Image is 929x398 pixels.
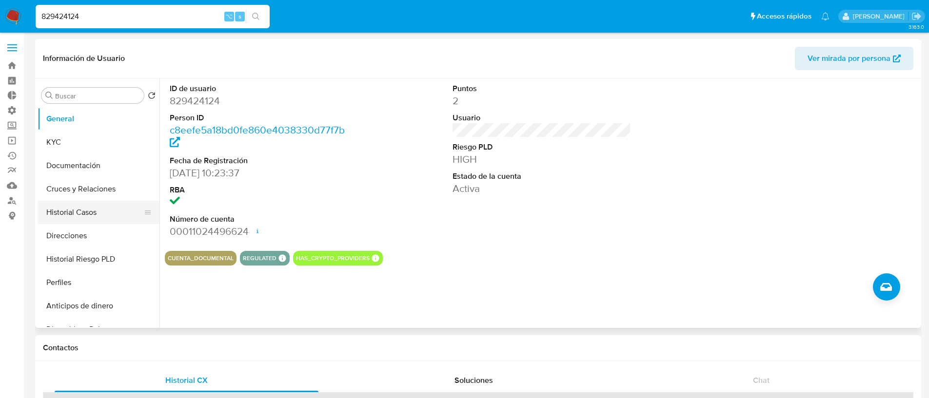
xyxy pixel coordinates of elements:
dt: Usuario [453,113,632,123]
dt: Fecha de Registración [170,155,349,166]
dt: Puntos [453,83,632,94]
button: Direcciones [38,224,159,247]
dt: Person ID [170,113,349,123]
button: Perfiles [38,271,159,294]
dd: Activa [453,182,632,195]
dt: Estado de la cuenta [453,171,632,182]
span: Accesos rápidos [757,11,811,21]
dd: [DATE] 10:23:37 [170,166,349,180]
input: Buscar usuario o caso... [36,10,270,23]
dd: 829424124 [170,94,349,108]
a: Salir [911,11,922,21]
button: Anticipos de dinero [38,294,159,318]
dd: 2 [453,94,632,108]
button: Buscar [45,92,53,99]
a: Notificaciones [821,12,830,20]
button: search-icon [246,10,266,23]
span: ⌥ [225,12,233,21]
button: KYC [38,131,159,154]
dt: Número de cuenta [170,214,349,225]
button: Documentación [38,154,159,177]
span: Historial CX [165,375,208,386]
span: Soluciones [455,375,493,386]
button: Dispositivos Point [38,318,159,341]
a: c8eefe5a18bd0fe860e4038330d77f7b [170,123,345,151]
dt: ID de usuario [170,83,349,94]
dt: RBA [170,185,349,195]
dd: 00011024496624 [170,225,349,238]
p: ezequielignacio.rocha@mercadolibre.com [853,12,908,21]
span: Chat [753,375,770,386]
button: Historial Casos [38,201,152,224]
dd: HIGH [453,152,632,166]
button: Ver mirada por persona [795,47,913,70]
button: Volver al orden por defecto [148,92,156,102]
button: General [38,107,159,131]
h1: Información de Usuario [43,54,125,63]
dt: Riesgo PLD [453,142,632,152]
input: Buscar [55,92,140,100]
button: Cruces y Relaciones [38,177,159,201]
span: Ver mirada por persona [808,47,890,70]
button: Historial Riesgo PLD [38,247,159,271]
span: s [238,12,241,21]
h1: Contactos [43,343,913,353]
